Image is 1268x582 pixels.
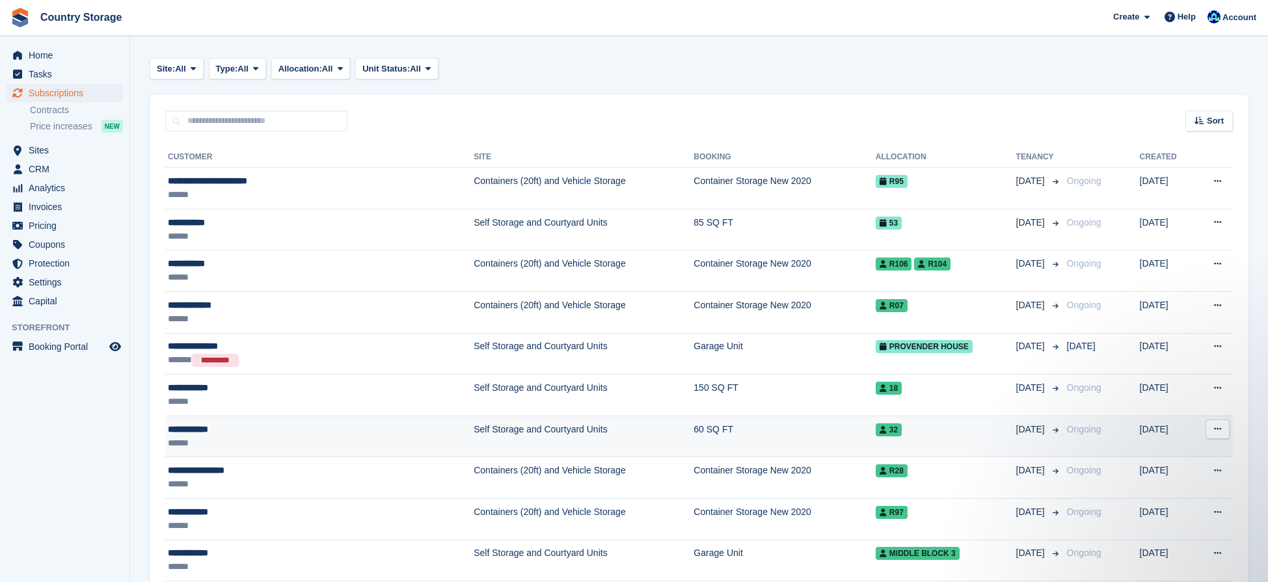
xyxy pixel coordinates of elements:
[1016,505,1047,519] span: [DATE]
[876,147,1016,168] th: Allocation
[10,8,30,27] img: stora-icon-8386f47178a22dfd0bd8f6a31ec36ba5ce8667c1dd55bd0f319d3a0aa187defe.svg
[1222,11,1256,24] span: Account
[1016,257,1047,271] span: [DATE]
[362,62,410,75] span: Unit Status:
[876,423,902,436] span: 32
[410,62,421,75] span: All
[7,198,123,216] a: menu
[1140,416,1194,457] td: [DATE]
[1016,546,1047,560] span: [DATE]
[7,292,123,310] a: menu
[1140,291,1194,333] td: [DATE]
[876,382,902,395] span: 18
[30,119,123,133] a: Price increases NEW
[474,168,694,209] td: Containers (20ft) and Vehicle Storage
[150,58,204,79] button: Site: All
[474,147,694,168] th: Site
[694,375,875,416] td: 150 SQ FT
[355,58,438,79] button: Unit Status: All
[1113,10,1139,23] span: Create
[876,175,908,188] span: R95
[1140,147,1194,168] th: Created
[175,62,186,75] span: All
[1067,258,1101,269] span: Ongoing
[278,62,322,75] span: Allocation:
[1016,298,1047,312] span: [DATE]
[7,337,123,356] a: menu
[7,179,123,197] a: menu
[29,160,107,178] span: CRM
[694,168,875,209] td: Container Storage New 2020
[29,46,107,64] span: Home
[474,250,694,292] td: Containers (20ft) and Vehicle Storage
[1140,540,1194,581] td: [DATE]
[1140,457,1194,499] td: [DATE]
[1140,250,1194,292] td: [DATE]
[1207,10,1221,23] img: Alison Dalnas
[1016,381,1047,395] span: [DATE]
[876,217,902,230] span: 53
[29,273,107,291] span: Settings
[694,147,875,168] th: Booking
[1207,114,1224,127] span: Sort
[1016,339,1047,353] span: [DATE]
[29,179,107,197] span: Analytics
[29,198,107,216] span: Invoices
[7,65,123,83] a: menu
[1067,217,1101,228] span: Ongoing
[694,540,875,581] td: Garage Unit
[876,464,908,477] span: R28
[1140,209,1194,250] td: [DATE]
[1140,375,1194,416] td: [DATE]
[7,235,123,254] a: menu
[271,58,351,79] button: Allocation: All
[914,258,951,271] span: R104
[694,498,875,540] td: Container Storage New 2020
[1016,464,1047,477] span: [DATE]
[12,321,129,334] span: Storefront
[474,498,694,540] td: Containers (20ft) and Vehicle Storage
[7,254,123,272] a: menu
[1067,341,1096,351] span: [DATE]
[101,120,123,133] div: NEW
[694,250,875,292] td: Container Storage New 2020
[29,65,107,83] span: Tasks
[29,235,107,254] span: Coupons
[1178,10,1196,23] span: Help
[1067,300,1101,310] span: Ongoing
[876,299,908,312] span: R07
[474,540,694,581] td: Self Storage and Courtyard Units
[29,337,107,356] span: Booking Portal
[209,58,266,79] button: Type: All
[1067,424,1101,434] span: Ongoing
[876,340,973,353] span: Provender House
[1067,465,1101,475] span: Ongoing
[1016,174,1047,188] span: [DATE]
[7,141,123,159] a: menu
[1067,176,1101,186] span: Ongoing
[35,7,127,28] a: Country Storage
[7,46,123,64] a: menu
[7,84,123,102] a: menu
[694,457,875,499] td: Container Storage New 2020
[1140,333,1194,375] td: [DATE]
[107,339,123,354] a: Preview store
[157,62,175,75] span: Site:
[474,457,694,499] td: Containers (20ft) and Vehicle Storage
[876,547,960,560] span: Middle Block 3
[7,273,123,291] a: menu
[1067,382,1101,393] span: Ongoing
[29,292,107,310] span: Capital
[1140,498,1194,540] td: [DATE]
[165,147,474,168] th: Customer
[7,160,123,178] a: menu
[29,254,107,272] span: Protection
[322,62,333,75] span: All
[29,217,107,235] span: Pricing
[1067,548,1101,558] span: Ongoing
[7,217,123,235] a: menu
[1067,507,1101,517] span: Ongoing
[876,506,908,519] span: R97
[1016,147,1062,168] th: Tenancy
[876,258,912,271] span: R106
